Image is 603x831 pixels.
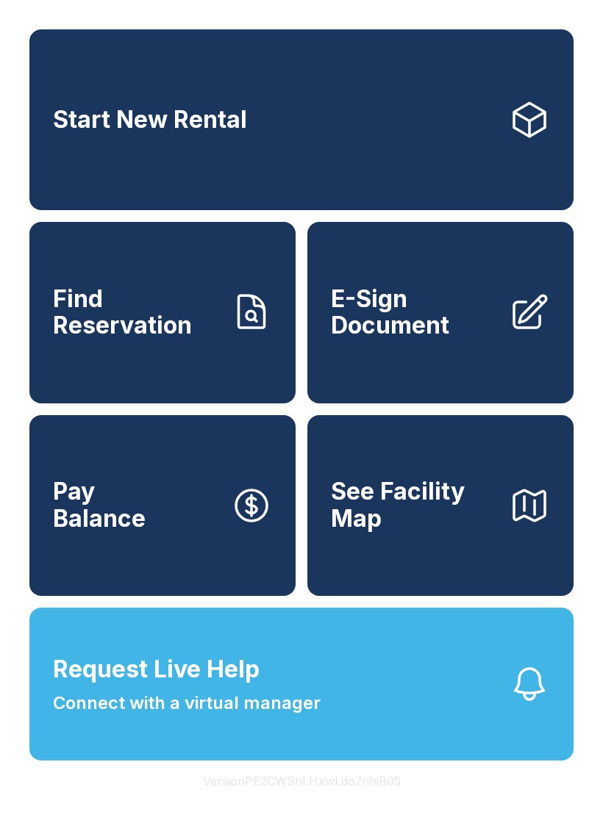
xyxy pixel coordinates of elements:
span: Connect with a virtual manager [53,690,321,716]
button: VersionPE2CWShLHxwLdo7nhiB05 [191,760,413,802]
span: Find Reservation [53,286,219,339]
span: Request Live Help [53,652,260,687]
span: E-Sign Document [331,286,497,339]
button: Request Live HelpConnect with a virtual manager [29,608,574,760]
span: Pay Balance [53,478,146,532]
a: PayBalance [29,415,296,596]
a: Find Reservation [29,222,296,403]
span: Start New Rental [53,107,247,134]
a: Start New Rental [29,29,574,210]
button: See Facility Map [307,415,574,596]
a: E-Sign Document [307,222,574,403]
span: See Facility Map [331,478,497,532]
